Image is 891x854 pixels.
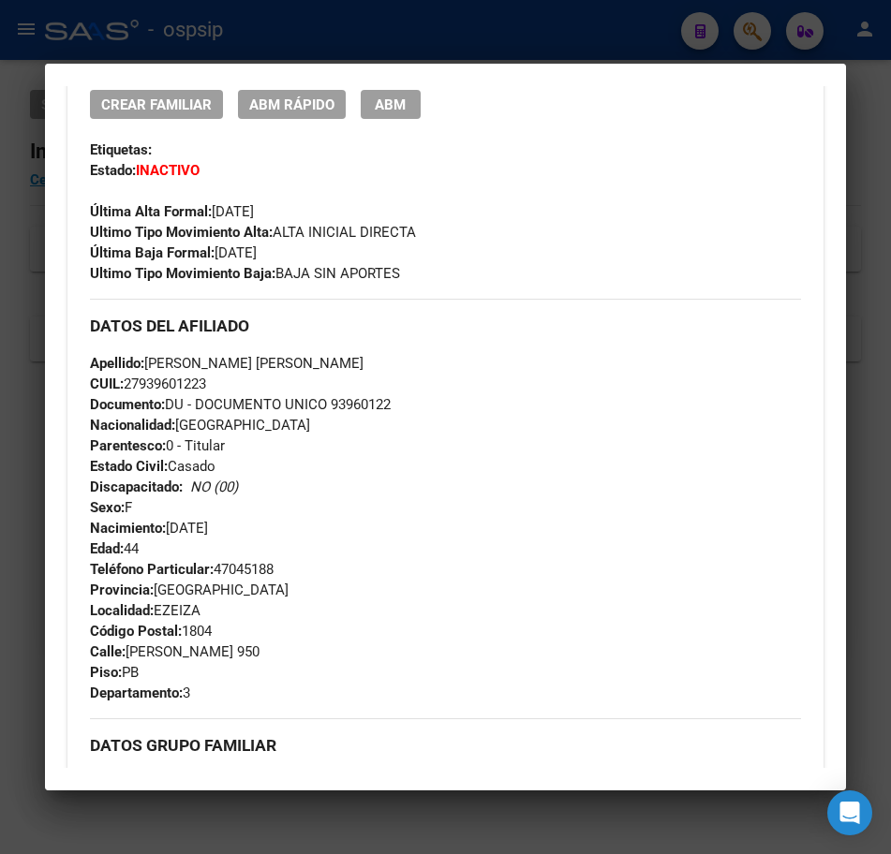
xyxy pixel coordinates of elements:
[90,375,124,392] strong: CUIL:
[90,602,154,619] strong: Localidad:
[90,582,289,598] span: [GEOGRAPHIC_DATA]
[90,582,154,598] strong: Provincia:
[90,685,183,701] strong: Departamento:
[90,203,212,220] strong: Última Alta Formal:
[90,417,310,434] span: [GEOGRAPHIC_DATA]
[90,437,225,454] span: 0 - Titular
[90,643,126,660] strong: Calle:
[90,540,139,557] span: 44
[90,540,124,557] strong: Edad:
[90,396,165,413] strong: Documento:
[90,437,166,454] strong: Parentesco:
[90,643,260,660] span: [PERSON_NAME] 950
[90,265,275,282] strong: Ultimo Tipo Movimiento Baja:
[90,265,400,282] span: BAJA SIN APORTES
[90,499,132,516] span: F
[90,561,214,578] strong: Teléfono Particular:
[101,96,212,113] span: Crear Familiar
[375,96,406,113] span: ABM
[90,162,136,179] strong: Estado:
[90,224,416,241] span: ALTA INICIAL DIRECTA
[190,479,238,495] i: NO (00)
[90,664,122,681] strong: Piso:
[249,96,334,113] span: ABM Rápido
[90,355,144,372] strong: Apellido:
[90,224,273,241] strong: Ultimo Tipo Movimiento Alta:
[90,623,182,640] strong: Código Postal:
[90,375,206,392] span: 27939601223
[90,685,190,701] span: 3
[90,479,183,495] strong: Discapacitado:
[827,790,872,835] div: Open Intercom Messenger
[90,396,391,413] span: DU - DOCUMENTO UNICO 93960122
[90,244,215,261] strong: Última Baja Formal:
[90,417,175,434] strong: Nacionalidad:
[90,355,364,372] span: [PERSON_NAME] [PERSON_NAME]
[90,561,274,578] span: 47045188
[238,90,346,119] button: ABM Rápido
[90,520,208,537] span: [DATE]
[90,735,802,756] h3: DATOS GRUPO FAMILIAR
[90,244,257,261] span: [DATE]
[136,162,200,179] strong: INACTIVO
[90,141,152,158] strong: Etiquetas:
[90,458,215,475] span: Casado
[90,664,139,681] span: PB
[90,499,125,516] strong: Sexo:
[90,520,166,537] strong: Nacimiento:
[90,458,168,475] strong: Estado Civil:
[90,90,223,119] button: Crear Familiar
[90,203,254,220] span: [DATE]
[361,90,421,119] button: ABM
[90,602,200,619] span: EZEIZA
[90,623,212,640] span: 1804
[90,316,802,336] h3: DATOS DEL AFILIADO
